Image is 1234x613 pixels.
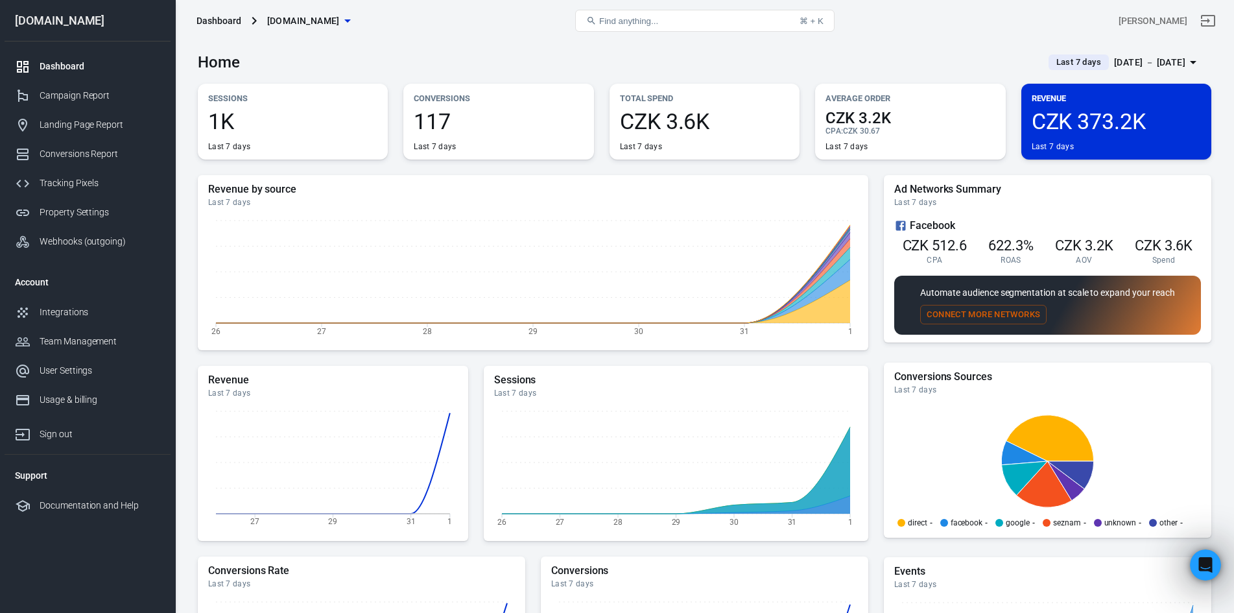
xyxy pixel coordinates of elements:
tspan: 1 [447,517,452,526]
div: Jose says… [10,376,249,415]
span: - [1139,519,1141,527]
span: - [1180,519,1183,527]
p: facebook [951,519,983,527]
div: Facebook [894,218,1201,234]
div: Last 7 days [208,141,250,152]
div: Did that answer help, or do you still need help from someone? [10,147,213,187]
li: Account [5,267,171,298]
tspan: 27 [317,326,326,335]
h1: AnyTrack [63,12,110,22]
div: Dashboard [40,60,160,73]
span: CZK 30.67 [843,126,880,136]
div: Last 7 days [620,141,662,152]
div: Hello Jan,​Where is the Thank you page? Have you inserted the code for triggering a Purchase event? [10,267,213,333]
h5: Sessions [494,374,858,387]
h5: Conversions [551,564,858,577]
div: Last 7 days [894,579,1201,590]
div: Last 7 days [894,197,1201,208]
div: User Settings [40,364,160,378]
a: Tracking Pixels [5,169,171,198]
div: Last 7 days [825,141,868,152]
img: Profile image for Jose [39,239,52,252]
a: Dashboard [5,52,171,81]
span: CZK 3.6K [1135,237,1193,254]
div: This will properly signal the purchase conversion to our system and your connected ad platforms. [21,99,239,138]
span: playteam.cz [267,13,340,29]
a: Sign out [1192,5,1224,36]
h5: Revenue [208,374,458,387]
div: Last 7 days [208,197,858,208]
iframe: Intercom live chat [1190,549,1221,581]
button: go back [8,5,33,30]
div: Conversions Report [40,147,160,161]
span: AOV [1076,255,1092,265]
button: Last 7 days[DATE] － [DATE] [1038,52,1211,73]
div: Did that answer help, or do you still need help from someone? [21,154,202,180]
p: other [1159,519,1178,527]
button: Gif picker [41,425,51,435]
tspan: 26 [211,326,220,335]
button: Home [203,5,228,30]
span: - [985,519,988,527]
div: Jose says… [10,237,249,267]
div: enter it as an html script [21,384,133,397]
p: google [1006,519,1030,527]
a: Webhooks (outgoing) [5,227,171,256]
a: Team Management [5,327,171,356]
div: Dashboard [196,14,241,27]
b: [PERSON_NAME] [56,241,128,250]
span: - [1084,519,1086,527]
span: CZK 3.2K [825,110,995,126]
code: var click_id = AnyTrack('trigger', 'Purchase'); [21,342,196,367]
div: [DOMAIN_NAME] [5,15,171,27]
div: Webhooks (outgoing) [40,235,160,248]
div: Integrations [40,306,160,319]
div: Last 7 days [494,388,858,398]
p: unknown [1104,519,1137,527]
span: - [1032,519,1035,527]
p: Conversions [414,91,583,105]
textarea: Message… [11,398,248,420]
a: Integrations [5,298,171,327]
tspan: 1 [848,326,853,335]
a: Conversions Report [5,139,171,169]
span: CZK 373.2K [1032,110,1201,132]
tspan: 27 [555,517,564,526]
div: Last 7 days [551,579,858,589]
span: Find anything... [599,16,658,26]
button: Emoji picker [20,425,30,435]
span: Spend [1152,255,1176,265]
div: Close [228,5,251,29]
div: Tracking Pixels [40,176,160,190]
tspan: 30 [730,517,739,526]
p: Average Order [825,91,995,105]
div: Sign out [40,427,160,441]
button: Send a message… [222,420,243,440]
div: No, I still need help 👤 [126,198,249,226]
span: CPA [927,255,942,265]
tspan: 26 [497,517,506,526]
p: seznam [1053,519,1081,527]
tspan: 31 [740,326,749,335]
div: var click_id = AnyTrack('trigger', 'Purchase'); [10,334,213,375]
div: Jan says… [10,198,249,237]
button: Connect More Networks [920,305,1047,325]
tspan: 1 [848,517,852,526]
p: Sessions [208,91,377,105]
div: Jose says… [10,334,249,376]
tspan: 28 [613,517,623,526]
span: 622.3% [988,237,1034,254]
h5: Ad Networks Summary [894,183,1201,196]
span: - [930,519,932,527]
div: Replace ORDER_VALUE with the actual purchase amount - we determine Purchase vs Lead based on whet... [21,42,239,93]
div: AnyTrack says… [10,147,249,198]
div: Last 7 days [208,579,515,589]
tspan: 29 [528,326,538,335]
h5: Events [894,565,1201,578]
tspan: 29 [671,517,680,526]
a: Property Settings [5,198,171,227]
div: Last 7 days [894,385,1201,395]
tspan: 31 [407,517,416,526]
div: Landing Page Report [40,118,160,132]
a: Campaign Report [5,81,171,110]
